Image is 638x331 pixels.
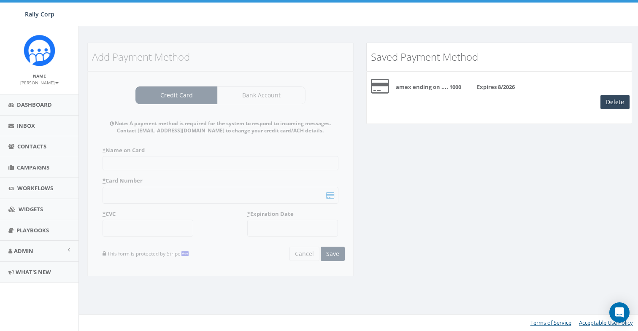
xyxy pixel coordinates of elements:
[17,184,53,192] span: Workflows
[16,268,51,276] span: What's New
[33,73,46,79] small: Name
[16,226,49,234] span: Playbooks
[20,80,59,86] small: [PERSON_NAME]
[600,95,630,109] button: Delete
[396,83,461,91] b: amex ending on .... 1000
[24,35,55,66] img: Icon_1.png
[19,205,43,213] span: Widgets
[371,51,628,62] h3: Saved Payment Method
[17,164,49,171] span: Campaigns
[14,247,33,255] span: Admin
[25,10,54,18] span: Rally Corp
[530,319,571,326] a: Terms of Service
[17,101,52,108] span: Dashboard
[20,78,59,86] a: [PERSON_NAME]
[17,122,35,129] span: Inbox
[579,319,633,326] a: Acceptable Use Policy
[17,143,46,150] span: Contacts
[477,83,515,91] b: Expires 8/2026
[609,302,630,323] div: Open Intercom Messenger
